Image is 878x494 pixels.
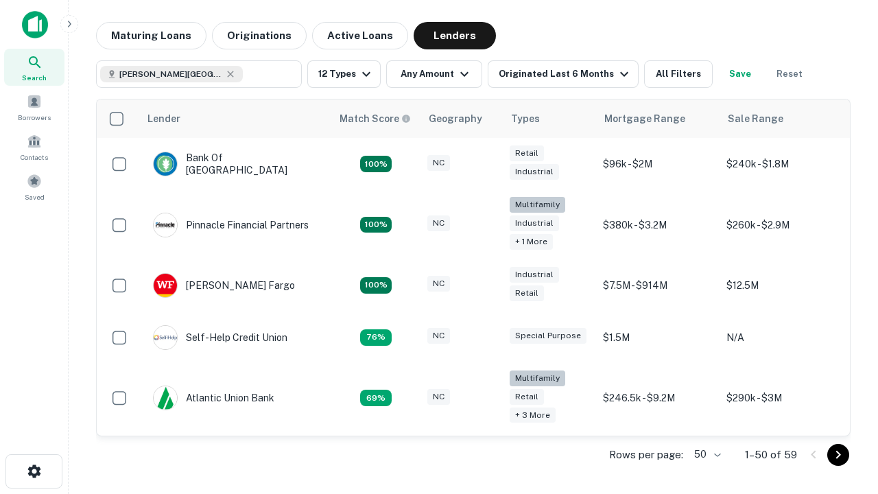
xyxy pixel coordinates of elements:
[510,408,556,423] div: + 3 more
[604,110,685,127] div: Mortgage Range
[488,60,639,88] button: Originated Last 6 Months
[153,213,309,237] div: Pinnacle Financial Partners
[510,197,565,213] div: Multifamily
[427,215,450,231] div: NC
[340,111,411,126] div: Capitalize uses an advanced AI algorithm to match your search with the best lender. The match sco...
[768,60,811,88] button: Reset
[154,213,177,237] img: picture
[212,22,307,49] button: Originations
[153,386,274,410] div: Atlantic Union Bank
[22,11,48,38] img: capitalize-icon.png
[827,444,849,466] button: Go to next page
[510,145,544,161] div: Retail
[96,22,206,49] button: Maturing Loans
[596,364,720,433] td: $246.5k - $9.2M
[510,267,559,283] div: Industrial
[689,445,723,464] div: 50
[340,111,408,126] h6: Match Score
[609,447,683,463] p: Rows per page:
[596,138,720,190] td: $96k - $2M
[312,22,408,49] button: Active Loans
[4,128,64,165] a: Contacts
[119,68,222,80] span: [PERSON_NAME][GEOGRAPHIC_DATA], [GEOGRAPHIC_DATA]
[511,110,540,127] div: Types
[510,285,544,301] div: Retail
[25,191,45,202] span: Saved
[427,155,450,171] div: NC
[360,277,392,294] div: Matching Properties: 15, hasApolloMatch: undefined
[644,60,713,88] button: All Filters
[18,112,51,123] span: Borrowers
[499,66,632,82] div: Originated Last 6 Months
[154,326,177,349] img: picture
[139,99,331,138] th: Lender
[510,389,544,405] div: Retail
[153,325,287,350] div: Self-help Credit Union
[427,328,450,344] div: NC
[154,386,177,410] img: picture
[331,99,420,138] th: Capitalize uses an advanced AI algorithm to match your search with the best lender. The match sco...
[4,49,64,86] a: Search
[718,60,762,88] button: Save your search to get updates of matches that match your search criteria.
[360,390,392,406] div: Matching Properties: 10, hasApolloMatch: undefined
[745,447,797,463] p: 1–50 of 59
[510,215,559,231] div: Industrial
[809,340,878,406] iframe: Chat Widget
[720,99,843,138] th: Sale Range
[420,99,503,138] th: Geography
[510,234,553,250] div: + 1 more
[720,311,843,364] td: N/A
[596,259,720,311] td: $7.5M - $914M
[147,110,180,127] div: Lender
[153,152,318,176] div: Bank Of [GEOGRAPHIC_DATA]
[427,276,450,292] div: NC
[510,164,559,180] div: Industrial
[429,110,482,127] div: Geography
[154,152,177,176] img: picture
[503,99,596,138] th: Types
[510,328,586,344] div: Special Purpose
[154,274,177,297] img: picture
[596,190,720,259] td: $380k - $3.2M
[720,259,843,311] td: $12.5M
[153,273,295,298] div: [PERSON_NAME] Fargo
[360,217,392,233] div: Matching Properties: 26, hasApolloMatch: undefined
[728,110,783,127] div: Sale Range
[4,89,64,126] a: Borrowers
[360,329,392,346] div: Matching Properties: 11, hasApolloMatch: undefined
[21,152,48,163] span: Contacts
[22,72,47,83] span: Search
[510,370,565,386] div: Multifamily
[596,99,720,138] th: Mortgage Range
[414,22,496,49] button: Lenders
[360,156,392,172] div: Matching Properties: 15, hasApolloMatch: undefined
[386,60,482,88] button: Any Amount
[4,168,64,205] a: Saved
[720,364,843,433] td: $290k - $3M
[720,138,843,190] td: $240k - $1.8M
[596,311,720,364] td: $1.5M
[307,60,381,88] button: 12 Types
[427,389,450,405] div: NC
[720,190,843,259] td: $260k - $2.9M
